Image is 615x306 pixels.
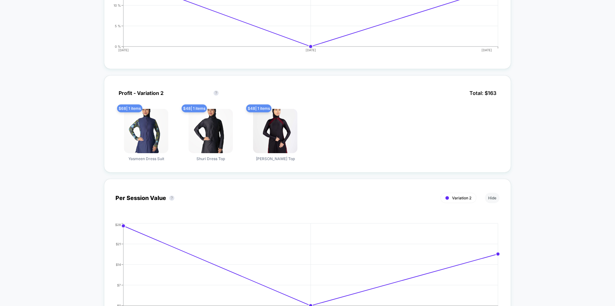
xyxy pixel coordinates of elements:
[196,156,225,161] span: Shuri Dress Top
[246,104,271,112] span: $ 48 | 1 items
[115,222,121,226] tspan: $28
[115,44,121,48] tspan: 0 %
[118,48,129,52] tspan: [DATE]
[169,196,174,201] button: ?
[214,91,219,96] button: ?
[485,193,500,203] button: Hide
[182,104,207,112] span: $ 48 | 1 items
[114,3,121,7] tspan: 10 %
[481,48,492,52] tspan: [DATE]
[306,48,316,52] tspan: [DATE]
[466,87,500,99] span: Total: $ 163
[124,109,168,153] img: Yasmeen Dress Suit
[452,196,471,200] span: Variation 2
[256,156,295,161] span: [PERSON_NAME] Top
[117,283,121,287] tspan: $7
[115,24,121,28] tspan: 5 %
[189,109,233,153] img: Shuri Dress Top
[116,262,121,266] tspan: $14
[116,242,121,246] tspan: $21
[253,109,297,153] img: Sabrina Dress Top
[128,156,164,161] span: Yasmeen Dress Suit
[117,104,142,112] span: $ 68 | 1 items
